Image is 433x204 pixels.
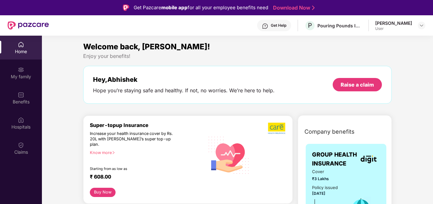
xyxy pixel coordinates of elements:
[134,4,268,11] div: Get Pazcare for all your employee benefits need
[304,127,355,136] span: Company benefits
[90,150,201,155] div: Know more
[18,67,24,73] img: svg+xml;base64,PHN2ZyB3aWR0aD0iMjAiIGhlaWdodD0iMjAiIHZpZXdCb3g9IjAgMCAyMCAyMCIgZmlsbD0ibm9uZSIgeG...
[312,191,325,196] span: [DATE]
[308,22,312,29] span: P
[419,23,424,28] img: svg+xml;base64,PHN2ZyBpZD0iRHJvcGRvd24tMzJ4MzIiIHhtbG5zPSJodHRwOi8vd3d3LnczLm9yZy8yMDAwL3N2ZyIgd2...
[312,168,342,175] span: Cover
[18,142,24,148] img: svg+xml;base64,PHN2ZyBpZD0iQ2xhaW0iIHhtbG5zPSJodHRwOi8vd3d3LnczLm9yZy8yMDAwL3N2ZyIgd2lkdGg9IjIwIi...
[375,20,412,26] div: [PERSON_NAME]
[123,4,129,11] img: Logo
[90,167,177,171] div: Starting from as low as
[18,92,24,98] img: svg+xml;base64,PHN2ZyBpZD0iQmVuZWZpdHMiIHhtbG5zPSJodHRwOi8vd3d3LnczLm9yZy8yMDAwL3N2ZyIgd2lkdGg9Ij...
[341,81,374,88] div: Raise a claim
[312,4,315,11] img: Stroke
[90,174,198,181] div: ₹ 608.00
[312,184,338,191] div: Policy issued
[204,130,254,180] img: svg+xml;base64,PHN2ZyB4bWxucz0iaHR0cDovL3d3dy53My5vcmcvMjAwMC9zdmciIHhtbG5zOnhsaW5rPSJodHRwOi8vd3...
[18,117,24,123] img: svg+xml;base64,PHN2ZyBpZD0iSG9zcGl0YWxzIiB4bWxucz0iaHR0cDovL3d3dy53My5vcmcvMjAwMC9zdmciIHdpZHRoPS...
[93,76,275,83] div: Hey, Abhishek
[312,150,357,168] span: GROUP HEALTH INSURANCE
[83,42,210,51] span: Welcome back, [PERSON_NAME]!
[90,122,204,128] div: Super-topup Insurance
[361,155,376,163] img: insurerLogo
[262,23,268,29] img: svg+xml;base64,PHN2ZyBpZD0iSGVscC0zMngzMiIgeG1sbnM9Imh0dHA6Ly93d3cudzMub3JnLzIwMDAvc3ZnIiB3aWR0aD...
[317,23,362,29] div: Pouring Pounds India Pvt Ltd (CashKaro and EarnKaro)
[90,188,116,197] button: Buy Now
[161,4,188,11] strong: mobile app
[312,176,342,182] span: ₹3 Lakhs
[375,26,412,31] div: User
[112,151,115,154] span: right
[273,4,313,11] a: Download Now
[93,87,275,94] div: Hope you’re staying safe and healthy. If not, no worries. We’re here to help.
[90,131,177,147] div: Increase your health insurance cover by Rs. 20L with [PERSON_NAME]’s super top-up plan.
[83,53,392,60] div: Enjoy your benefits!
[268,122,286,134] img: b5dec4f62d2307b9de63beb79f102df3.png
[271,23,286,28] div: Get Help
[8,21,49,30] img: New Pazcare Logo
[18,41,24,48] img: svg+xml;base64,PHN2ZyBpZD0iSG9tZSIgeG1sbnM9Imh0dHA6Ly93d3cudzMub3JnLzIwMDAvc3ZnIiB3aWR0aD0iMjAiIG...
